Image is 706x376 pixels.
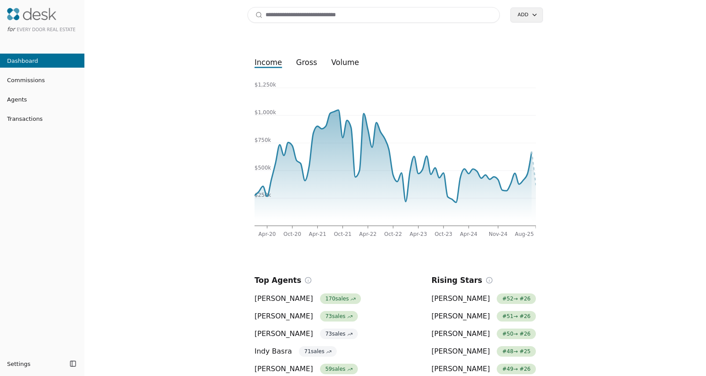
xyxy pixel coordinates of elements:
span: [PERSON_NAME] [255,329,313,339]
button: Settings [4,357,67,371]
span: # 48 → # 25 [497,346,536,357]
span: # 51 → # 26 [497,311,536,322]
span: [PERSON_NAME] [432,329,490,339]
span: 59 sales [320,364,358,374]
tspan: Apr-20 [258,231,276,237]
tspan: $250k [255,192,271,198]
span: 170 sales [320,293,361,304]
tspan: Apr-23 [410,231,427,237]
tspan: Oct-23 [435,231,452,237]
span: for [7,26,15,33]
span: 73 sales [320,329,358,339]
tspan: Aug-25 [515,231,534,237]
span: # 50 → # 26 [497,329,536,339]
button: income [247,54,289,70]
span: Indy Basra [255,346,292,357]
span: 73 sales [320,311,358,322]
span: [PERSON_NAME] [255,293,313,304]
tspan: Apr-24 [460,231,477,237]
tspan: $1,250k [255,82,276,88]
span: [PERSON_NAME] [432,293,490,304]
span: Settings [7,359,30,369]
span: [PERSON_NAME] [432,364,490,374]
tspan: Apr-21 [309,231,326,237]
tspan: $500k [255,165,271,171]
tspan: Oct-20 [284,231,301,237]
h2: Top Agents [255,274,301,286]
span: [PERSON_NAME] [255,311,313,322]
span: Every Door Real Estate [17,27,76,32]
tspan: $750k [255,137,271,143]
tspan: Oct-21 [334,231,351,237]
span: [PERSON_NAME] [432,346,490,357]
tspan: $1,000k [255,109,276,116]
tspan: Apr-22 [359,231,377,237]
h2: Rising Stars [432,274,482,286]
button: Add [510,7,543,22]
tspan: Oct-22 [384,231,402,237]
span: [PERSON_NAME] [432,311,490,322]
button: gross [289,54,324,70]
tspan: Nov-24 [489,231,508,237]
span: # 49 → # 26 [497,364,536,374]
span: # 52 → # 26 [497,293,536,304]
img: Desk [7,8,56,20]
button: volume [324,54,366,70]
span: [PERSON_NAME] [255,364,313,374]
span: 71 sales [299,346,337,357]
